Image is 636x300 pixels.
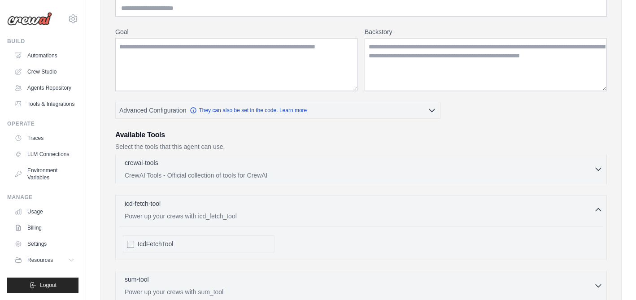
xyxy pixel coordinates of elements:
[125,199,161,208] p: icd-fetch-tool
[11,253,78,267] button: Resources
[125,158,158,167] p: crewai-tools
[190,107,307,114] a: They can also be set in the code. Learn more
[11,221,78,235] a: Billing
[138,239,173,248] span: IcdFetchTool
[11,81,78,95] a: Agents Repository
[11,237,78,251] a: Settings
[27,257,53,264] span: Resources
[7,194,78,201] div: Manage
[11,163,78,185] a: Environment Variables
[11,65,78,79] a: Crew Studio
[125,275,149,284] p: sum-tool
[7,38,78,45] div: Build
[125,212,594,221] p: Power up your crews with icd_fetch_tool
[591,257,636,300] iframe: Chat Widget
[116,102,440,118] button: Advanced Configuration They can also be set in the code. Learn more
[119,199,603,221] button: icd-fetch-tool Power up your crews with icd_fetch_tool
[7,120,78,127] div: Operate
[119,275,603,296] button: sum-tool Power up your crews with sum_tool
[40,282,57,289] span: Logout
[119,106,186,115] span: Advanced Configuration
[11,97,78,111] a: Tools & Integrations
[7,12,52,26] img: Logo
[115,142,607,151] p: Select the tools that this agent can use.
[11,147,78,161] a: LLM Connections
[7,278,78,293] button: Logout
[11,131,78,145] a: Traces
[11,48,78,63] a: Automations
[115,130,607,140] h3: Available Tools
[115,27,357,36] label: Goal
[11,204,78,219] a: Usage
[365,27,607,36] label: Backstory
[591,257,636,300] div: Widget de chat
[125,287,594,296] p: Power up your crews with sum_tool
[119,158,603,180] button: crewai-tools CrewAI Tools - Official collection of tools for CrewAI
[125,171,594,180] p: CrewAI Tools - Official collection of tools for CrewAI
